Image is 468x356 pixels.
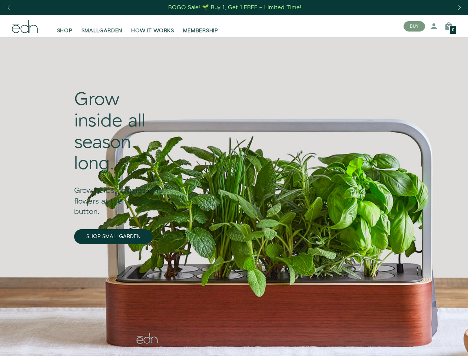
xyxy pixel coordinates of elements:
[131,27,174,34] span: HOW IT WORKS
[404,21,425,32] button: BUY
[167,2,302,13] a: BOGO Sale! 🌱 Buy 1, Get 1 FREE – Limited Time!
[82,27,123,34] span: SMALLGARDEN
[53,18,77,34] a: SHOP
[57,27,73,34] span: SHOP
[183,27,218,34] span: MEMBERSHIP
[179,18,223,34] a: MEMBERSHIP
[127,18,178,34] a: HOW IT WORKS
[77,18,127,34] a: SMALLGARDEN
[74,175,171,217] div: Grow herbs, veggies, and flowers at the touch of a button.
[452,28,454,32] span: 0
[168,4,301,11] div: BOGO Sale! 🌱 Buy 1, Get 1 FREE – Limited Time!
[74,229,153,244] a: SHOP SMALLGARDEN
[74,89,171,175] div: Grow inside all season long.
